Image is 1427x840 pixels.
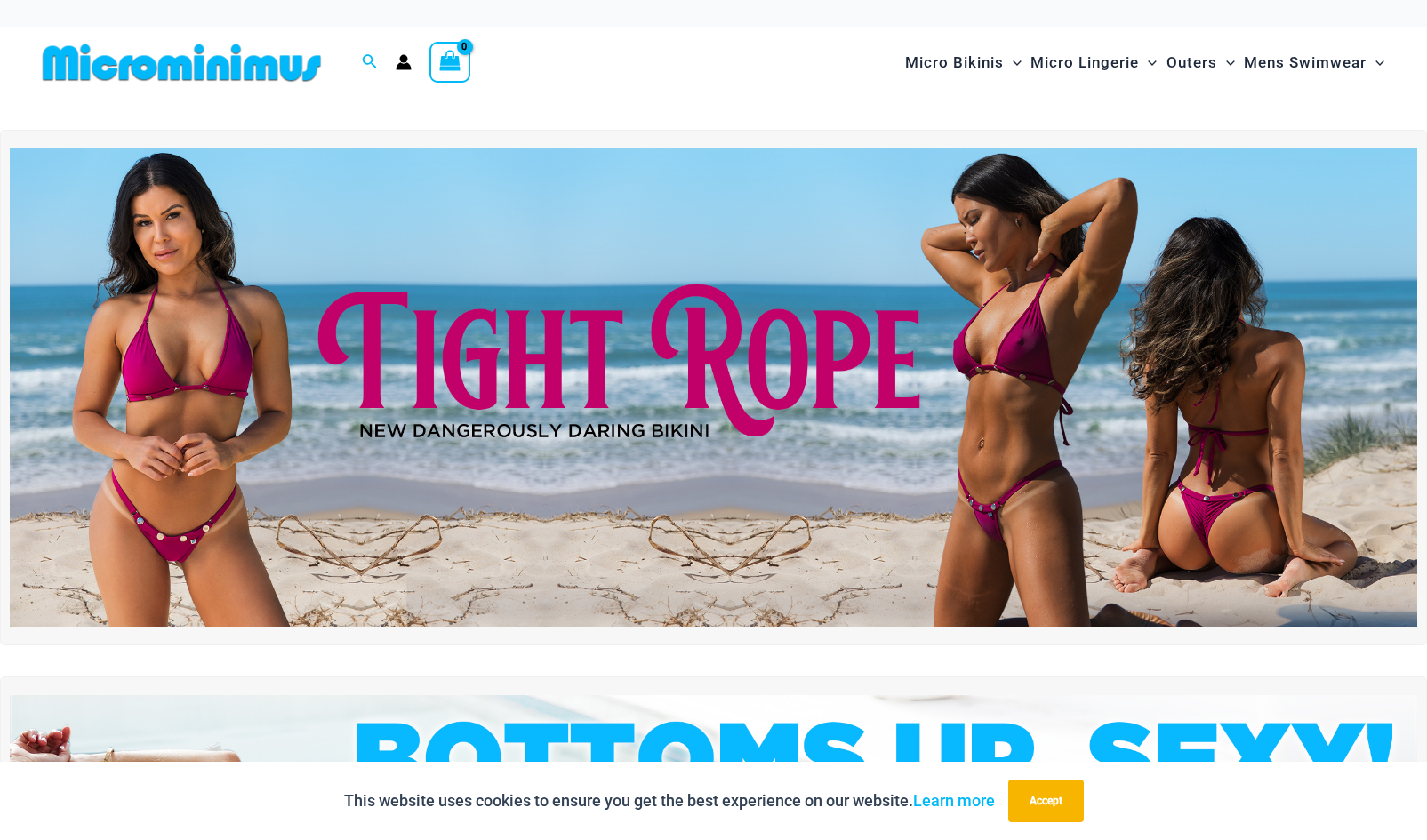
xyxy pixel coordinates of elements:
[36,43,328,83] img: MM SHOP LOGO FLAT
[1008,780,1084,822] button: Accept
[1239,36,1389,90] a: Mens SwimwearMenu ToggleMenu Toggle
[1026,36,1161,90] a: Micro LingerieMenu ToggleMenu Toggle
[10,148,1417,627] img: Tight Rope Pink Bikini
[1244,40,1367,85] span: Mens Swimwear
[344,788,995,814] p: This website uses cookies to ensure you get the best experience on our website.
[905,40,1004,85] span: Micro Bikinis
[1030,40,1139,85] span: Micro Lingerie
[429,42,470,83] a: View Shopping Cart, empty
[1166,40,1217,85] span: Outers
[396,54,412,70] a: Account icon link
[913,791,995,810] a: Learn more
[1162,36,1239,90] a: OutersMenu ToggleMenu Toggle
[1217,40,1235,85] span: Menu Toggle
[1004,40,1022,85] span: Menu Toggle
[362,52,378,74] a: Search icon link
[898,33,1391,92] nav: Site Navigation
[1367,40,1384,85] span: Menu Toggle
[901,36,1026,90] a: Micro BikinisMenu ToggleMenu Toggle
[1139,40,1157,85] span: Menu Toggle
